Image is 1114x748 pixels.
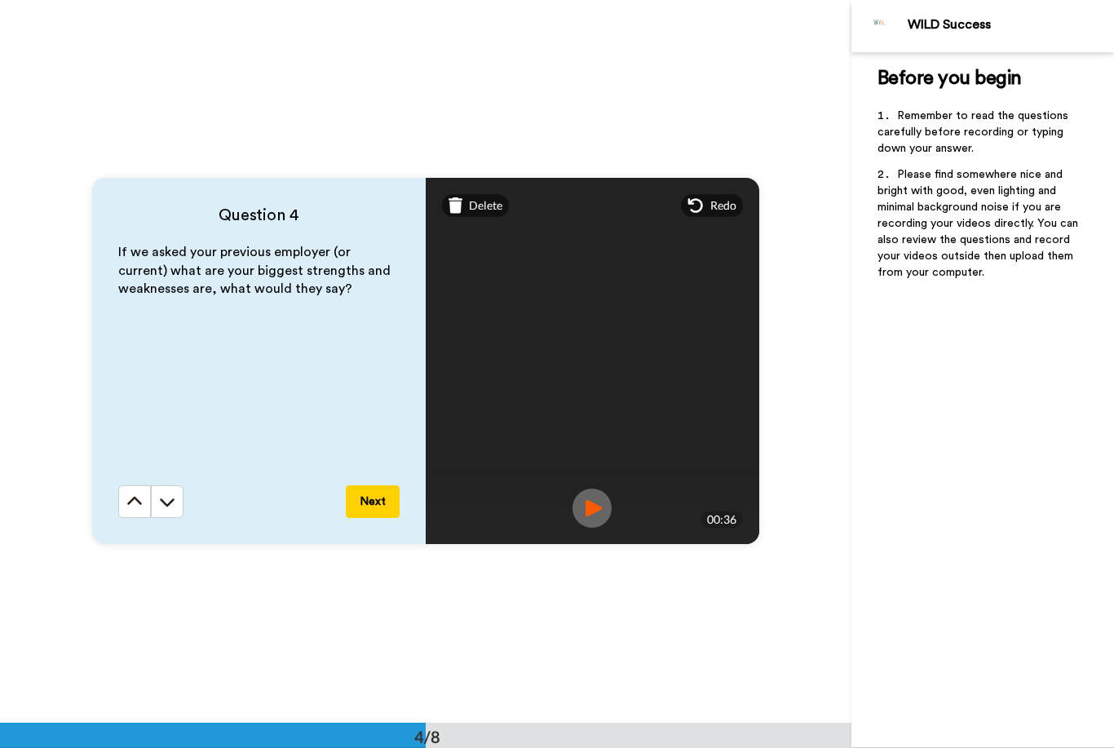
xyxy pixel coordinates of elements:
span: Delete [469,197,502,214]
div: WILD Success [908,17,1113,33]
div: Delete [442,194,510,217]
img: ic_record_play.svg [572,489,612,528]
span: Please find somewhere nice and bright with good, even lighting and minimal background noise if yo... [877,169,1081,278]
div: 4/8 [388,725,466,748]
div: Redo [681,194,743,217]
img: Profile Image [860,7,900,46]
h4: Question 4 [118,204,400,227]
span: Remember to read the questions carefully before recording or typing down your answer. [877,110,1072,154]
span: Before you begin [877,69,1022,88]
span: Redo [710,197,736,214]
span: If we asked your previous employer (or current) what are your biggest strengths and weaknesses ar... [118,246,394,296]
div: 00:36 [701,511,743,528]
button: Next [346,485,400,518]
